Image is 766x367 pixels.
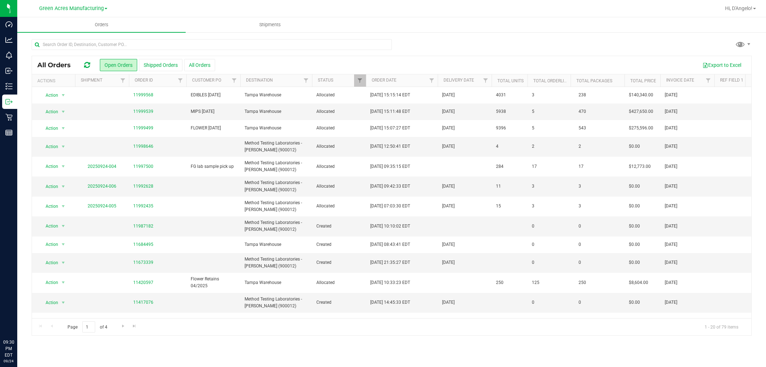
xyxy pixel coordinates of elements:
[59,277,68,288] span: select
[100,59,137,71] button: Open Orders
[665,259,677,266] span: [DATE]
[21,308,30,317] iframe: Resource center unread badge
[442,203,455,210] span: [DATE]
[665,143,677,150] span: [DATE]
[496,108,506,115] span: 5938
[39,298,59,308] span: Action
[133,223,153,230] a: 11987182
[532,223,534,230] span: 0
[37,78,72,83] div: Actions
[629,317,640,324] span: $0.00
[665,183,677,190] span: [DATE]
[444,78,474,83] a: Delivery Date
[245,199,308,213] span: Method Testing Laboratories - [PERSON_NAME] (900012)
[575,181,585,192] span: 3
[370,203,410,210] span: [DATE] 07:03:30 EDT
[532,279,539,286] span: 125
[629,241,640,248] span: $0.00
[191,125,236,132] span: FLOWER [DATE]
[39,221,59,231] span: Action
[133,203,153,210] a: 11992435
[442,108,455,115] span: [DATE]
[300,74,312,87] a: Filter
[133,125,153,132] a: 11999499
[665,223,677,230] span: [DATE]
[245,256,308,270] span: Method Testing Laboratories - [PERSON_NAME] (900012)
[245,108,308,115] span: Tampa Warehouse
[133,259,153,266] a: 11673339
[5,36,13,43] inline-svg: Analytics
[59,90,68,100] span: select
[698,59,746,71] button: Export to Excel
[39,5,104,12] span: Green Acres Manufacturing
[17,17,186,32] a: Orders
[354,74,366,87] a: Filter
[245,241,308,248] span: Tampa Warehouse
[5,83,13,90] inline-svg: Inventory
[629,279,648,286] span: $8,604.00
[442,125,455,132] span: [DATE]
[370,183,410,190] span: [DATE] 09:42:33 EDT
[442,183,455,190] span: [DATE]
[442,259,455,266] span: [DATE]
[575,257,585,268] span: 0
[370,143,410,150] span: [DATE] 12:50:41 EDT
[532,259,534,266] span: 0
[118,321,128,331] a: Go to the next page
[575,277,590,288] span: 250
[575,106,590,117] span: 470
[370,163,410,170] span: [DATE] 09:35:15 EDT
[442,143,455,150] span: [DATE]
[442,299,455,306] span: [DATE]
[575,161,587,172] span: 17
[532,183,534,190] span: 3
[532,163,537,170] span: 17
[39,277,59,288] span: Action
[39,182,59,192] span: Action
[575,90,590,100] span: 238
[316,92,362,98] span: Allocated
[316,279,362,286] span: Allocated
[39,258,59,268] span: Action
[39,123,59,133] span: Action
[316,241,362,248] span: Created
[3,339,14,358] p: 09:30 PM EDT
[496,163,503,170] span: 284
[133,108,153,115] a: 11999539
[135,78,153,83] a: Order ID
[532,241,534,248] span: 0
[5,67,13,74] inline-svg: Inbound
[85,22,118,28] span: Orders
[575,123,590,133] span: 543
[245,296,308,309] span: Method Testing Laboratories - [PERSON_NAME] (900012)
[629,299,640,306] span: $0.00
[316,223,362,230] span: Created
[133,92,153,98] a: 11999568
[532,143,534,150] span: 2
[575,316,585,326] span: 0
[133,279,153,286] a: 11420597
[186,17,354,32] a: Shipments
[316,317,362,324] span: Created
[532,299,534,306] span: 0
[245,140,308,153] span: Method Testing Laboratories - [PERSON_NAME] (900012)
[192,78,221,83] a: Customer PO
[532,317,534,324] span: 0
[629,203,640,210] span: $0.00
[442,241,455,248] span: [DATE]
[184,59,215,71] button: All Orders
[316,299,362,306] span: Created
[532,203,534,210] span: 3
[139,59,182,71] button: Shipped Orders
[316,183,362,190] span: Allocated
[666,78,694,83] a: Invoice Date
[629,92,653,98] span: $140,340.00
[59,201,68,211] span: select
[665,125,677,132] span: [DATE]
[32,39,392,50] input: Search Order ID, Destination, Customer PO...
[61,321,113,332] span: Page of 4
[699,321,744,332] span: 1 - 20 of 79 items
[246,78,273,83] a: Destination
[191,92,236,98] span: EDIBLES [DATE]
[191,108,236,115] span: MIPS [DATE]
